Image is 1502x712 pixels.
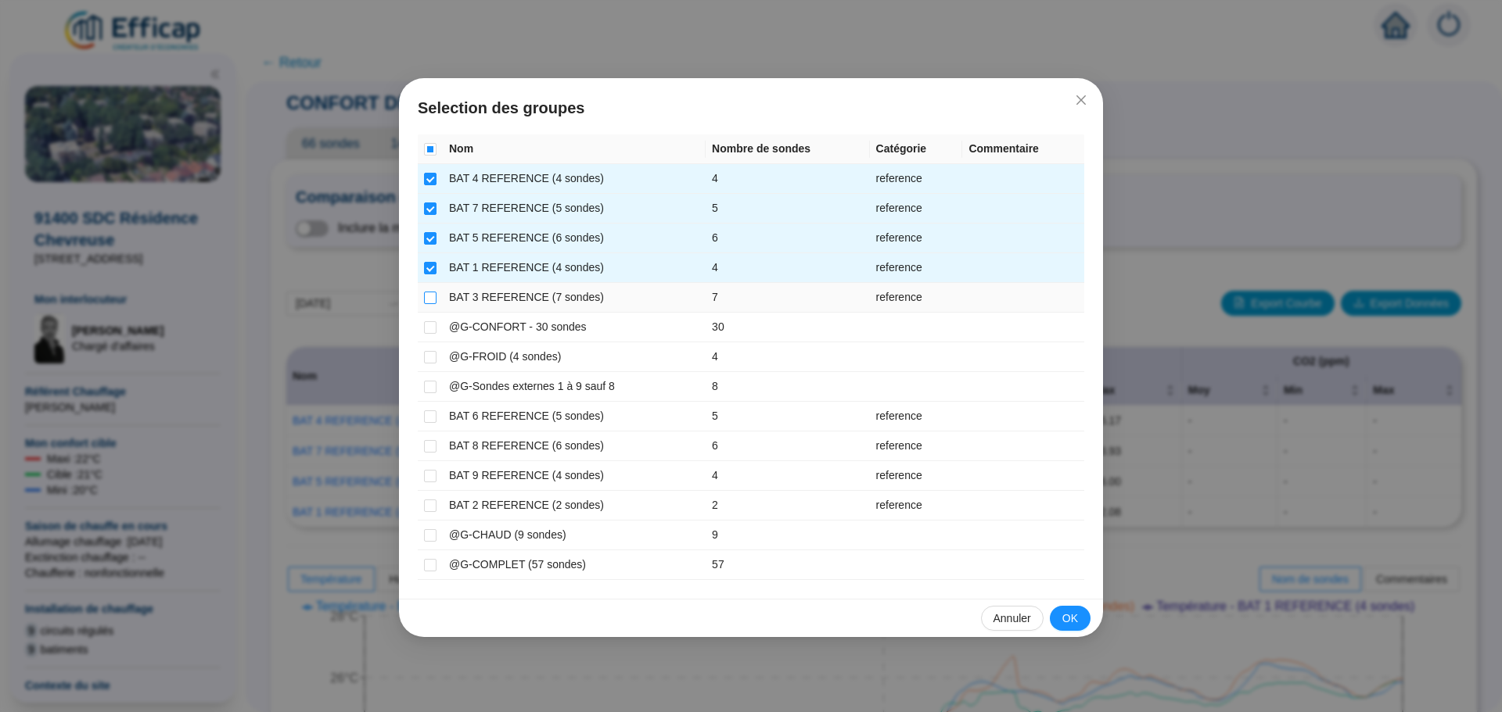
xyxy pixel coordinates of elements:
[706,194,869,224] td: 5
[706,224,869,253] td: 6
[870,134,963,164] th: Catégorie
[443,521,706,550] td: @G-CHAUD (9 sondes)
[870,491,963,521] td: reference
[443,224,706,253] td: BAT 5 REFERENCE (6 sondes)
[870,164,963,194] td: reference
[1069,94,1094,106] span: Fermer
[706,342,869,372] td: 4
[418,97,1084,119] span: Selection des groupes
[870,194,963,224] td: reference
[706,253,869,283] td: 4
[443,550,706,580] td: @G-COMPLET (57 sondes)
[443,313,706,342] td: @G-CONFORT - 30 sondes
[706,372,869,402] td: 8
[706,164,869,194] td: 4
[443,134,706,164] th: Nom
[1050,606,1091,631] button: OK
[443,194,706,224] td: BAT 7 REFERENCE (5 sondes)
[870,224,963,253] td: reference
[1062,610,1078,627] span: OK
[706,491,869,521] td: 2
[706,461,869,491] td: 4
[443,283,706,313] td: BAT 3 REFERENCE (7 sondes)
[870,461,963,491] td: reference
[443,253,706,283] td: BAT 1 REFERENCE (4 sondes)
[1075,94,1087,106] span: close
[706,550,869,580] td: 57
[870,402,963,431] td: reference
[443,164,706,194] td: BAT 4 REFERENCE (4 sondes)
[706,134,869,164] th: Nombre de sondes
[870,431,963,461] td: reference
[706,283,869,313] td: 7
[443,342,706,372] td: @G-FROID (4 sondes)
[706,313,869,342] td: 30
[981,606,1044,631] button: Annuler
[994,610,1031,627] span: Annuler
[443,372,706,402] td: @G-Sondes externes 1 à 9 sauf 8
[1069,88,1094,113] button: Close
[443,402,706,431] td: BAT 6 REFERENCE (5 sondes)
[443,461,706,491] td: BAT 9 REFERENCE (4 sondes)
[706,402,869,431] td: 5
[870,253,963,283] td: reference
[870,283,963,313] td: reference
[706,431,869,461] td: 6
[962,134,1084,164] th: Commentaire
[706,521,869,550] td: 9
[443,431,706,461] td: BAT 8 REFERENCE (6 sondes)
[443,491,706,521] td: BAT 2 REFERENCE (2 sondes)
